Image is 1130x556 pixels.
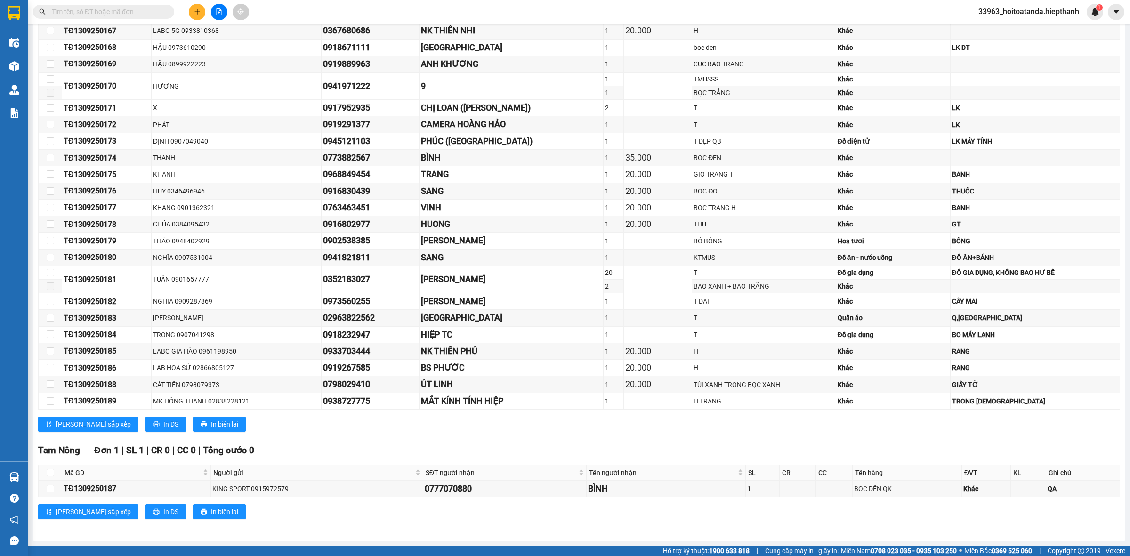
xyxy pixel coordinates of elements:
[420,23,603,39] td: NK THIÊN NHI
[62,23,152,39] td: TĐ1309250167
[421,101,601,114] div: CHỊ LOAN ([PERSON_NAME])
[605,186,622,196] div: 1
[694,313,834,323] div: T
[971,6,1087,17] span: 33963_hoitoatanda.hiepthanh
[694,281,834,291] div: BAO XANH + BAO TRẮNG
[952,103,1118,113] div: LK
[8,6,20,20] img: logo-vxr
[421,118,601,131] div: CAMERA HOÀNG HẢO
[605,330,622,340] div: 1
[694,363,834,373] div: H
[153,379,320,390] div: CÁT TIÊN 0798079373
[322,216,420,233] td: 0916802977
[9,108,19,118] img: solution-icon
[605,136,622,146] div: 1
[838,59,928,69] div: Khác
[605,88,622,98] div: 1
[421,168,601,181] div: TRANG
[421,273,601,286] div: [PERSON_NAME]
[64,312,150,324] div: TĐ1309250183
[952,202,1118,213] div: BANH
[952,313,1118,323] div: Q,[GEOGRAPHIC_DATA]
[952,379,1118,390] div: GIẤY TỜ
[420,116,603,133] td: CAMERA HOÀNG HẢO
[163,419,178,429] span: In DS
[838,363,928,373] div: Khác
[323,185,418,198] div: 0916830439
[62,183,152,200] td: TĐ1309250176
[211,4,227,20] button: file-add
[64,395,150,407] div: TĐ1309250189
[605,346,622,356] div: 1
[605,103,622,113] div: 2
[694,236,834,246] div: BÓ BÔNG
[625,185,669,198] div: 20.000
[153,120,320,130] div: PHÁT
[64,329,150,340] div: TĐ1309250184
[605,25,622,36] div: 1
[64,379,150,390] div: TĐ1309250188
[323,395,418,408] div: 0938727775
[56,419,131,429] span: [PERSON_NAME] sắp xếp
[237,8,244,15] span: aim
[838,136,928,146] div: Đồ điện tử
[62,150,152,166] td: TĐ1309250174
[605,120,622,130] div: 1
[9,85,19,95] img: warehouse-icon
[1096,4,1103,11] sup: 1
[625,151,669,164] div: 35.000
[1108,4,1124,20] button: caret-down
[194,8,201,15] span: plus
[838,396,928,406] div: Khác
[172,445,175,456] span: |
[605,59,622,69] div: 1
[323,378,418,391] div: 0798029410
[605,169,622,179] div: 1
[201,508,207,516] span: printer
[421,345,601,358] div: NK THIÊN PHÚ
[56,507,131,517] span: [PERSON_NAME] sắp xếp
[153,42,320,53] div: HẬU 0973610290
[1112,8,1121,16] span: caret-down
[420,200,603,216] td: VINH
[64,58,150,70] div: TĐ1309250169
[694,74,834,84] div: TMUSSS
[838,252,928,263] div: Đồ ăn - nước uống
[322,116,420,133] td: 0919291377
[64,119,150,130] div: TĐ1309250172
[420,56,603,73] td: ANH KHƯƠNG
[153,363,320,373] div: LAB HOA SỨ 02866805127
[322,233,420,249] td: 0902538385
[605,42,622,53] div: 1
[64,185,150,197] div: TĐ1309250176
[322,166,420,183] td: 0968849454
[952,169,1118,179] div: BANH
[746,465,780,481] th: SL
[605,153,622,163] div: 1
[64,345,150,357] div: TĐ1309250185
[694,169,834,179] div: GIO TRANG T
[39,8,46,15] span: search
[94,445,119,456] span: Đơn 1
[605,379,622,390] div: 1
[323,57,418,71] div: 0919889963
[64,25,150,37] div: TĐ1309250167
[1011,465,1046,481] th: KL
[838,25,928,36] div: Khác
[605,267,622,278] div: 20
[420,327,603,343] td: HIỆP TC
[38,417,138,432] button: sort-ascending[PERSON_NAME] sắp xếp
[64,201,150,213] div: TĐ1309250177
[625,361,669,374] div: 20.000
[694,379,834,390] div: TÚI XANH TRONG BỌC XANH
[323,101,418,114] div: 0917952935
[625,218,669,231] div: 20.000
[1098,4,1101,11] span: 1
[838,346,928,356] div: Khác
[838,379,928,390] div: Khác
[420,166,603,183] td: TRANG
[322,133,420,150] td: 0945121103
[421,234,601,247] div: [PERSON_NAME]
[153,252,320,263] div: NGHĨA 0907531004
[62,233,152,249] td: TĐ1309250179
